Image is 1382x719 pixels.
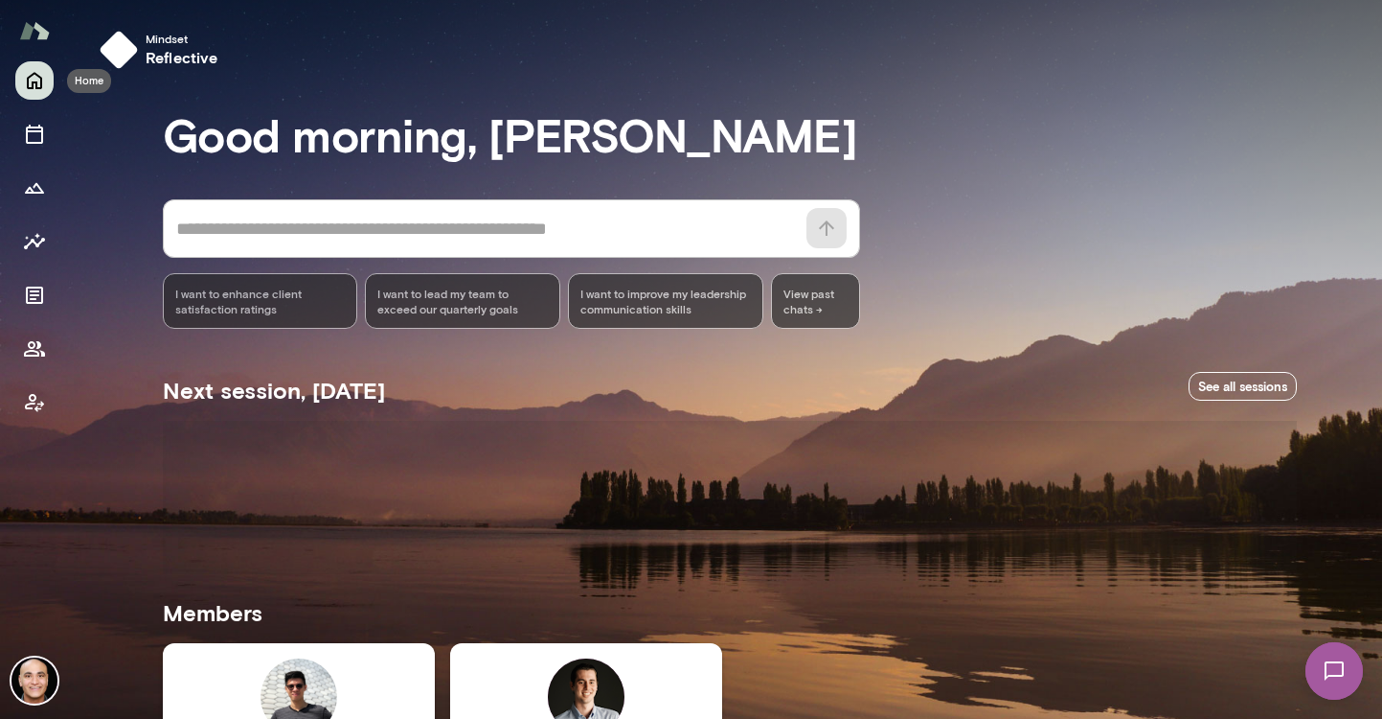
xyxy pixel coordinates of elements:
[15,222,54,261] button: Insights
[15,61,54,100] button: Home
[580,286,751,316] span: I want to improve my leadership communication skills
[146,46,218,69] h6: reflective
[146,31,218,46] span: Mindset
[1189,372,1297,402] a: See all sessions
[163,273,358,329] div: I want to enhance client satisfaction ratings
[15,383,54,422] button: Client app
[175,286,346,316] span: I want to enhance client satisfaction ratings
[11,658,57,704] img: James Menezes
[163,107,1297,161] h3: Good morning, [PERSON_NAME]
[19,12,50,49] img: Mento
[92,23,234,77] button: Mindsetreflective
[771,273,860,329] span: View past chats ->
[365,273,560,329] div: I want to lead my team to exceed our quarterly goals
[15,276,54,314] button: Documents
[100,31,138,69] img: mindset
[15,169,54,207] button: Growth Plan
[67,69,111,93] div: Home
[15,330,54,368] button: Members
[377,286,548,316] span: I want to lead my team to exceed our quarterly goals
[15,115,54,153] button: Sessions
[163,597,1297,628] h5: Members
[163,375,385,406] h5: Next session, [DATE]
[568,273,763,329] div: I want to improve my leadership communication skills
